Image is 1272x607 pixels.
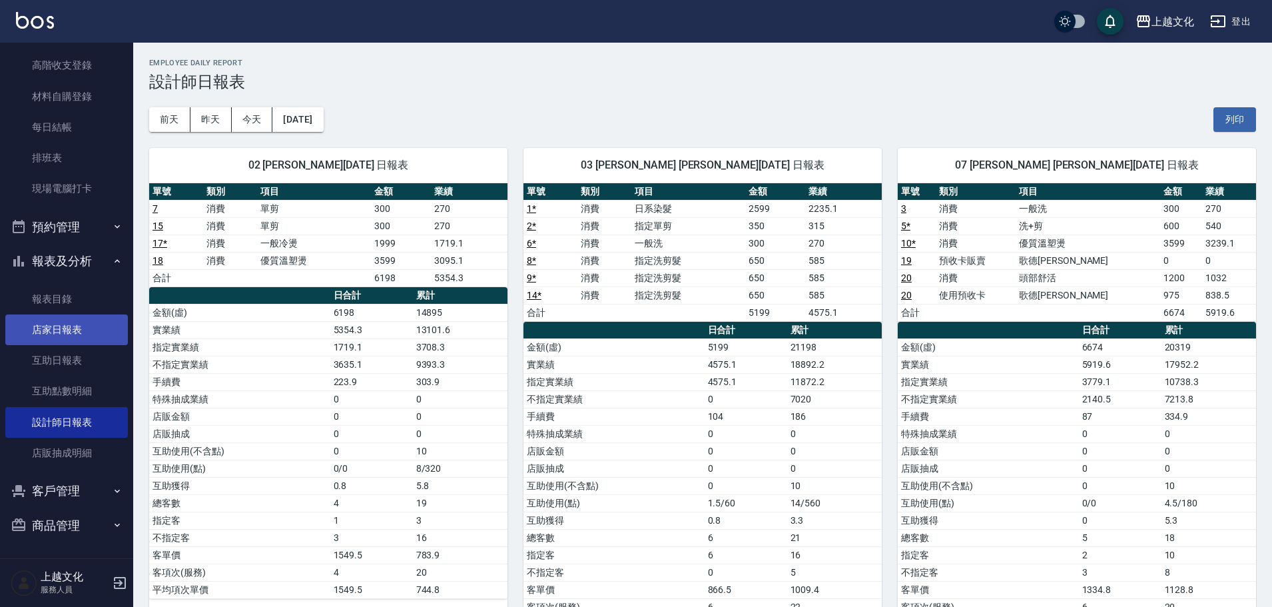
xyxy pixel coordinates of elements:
[5,345,128,376] a: 互助日報表
[745,200,805,217] td: 2599
[330,494,413,512] td: 4
[898,183,1256,322] table: a dense table
[805,287,882,304] td: 585
[1079,529,1161,546] td: 5
[149,338,330,356] td: 指定實業績
[203,252,257,269] td: 消費
[5,143,128,173] a: 排班表
[257,200,371,217] td: 單剪
[705,581,787,598] td: 866.5
[523,338,705,356] td: 金額(虛)
[805,235,882,252] td: 270
[431,183,507,201] th: 業績
[149,269,203,287] td: 合計
[523,304,577,321] td: 合計
[898,338,1079,356] td: 金額(虛)
[149,321,330,338] td: 實業績
[745,183,805,201] th: 金額
[330,408,413,425] td: 0
[705,564,787,581] td: 0
[1160,304,1202,321] td: 6674
[898,494,1079,512] td: 互助使用(點)
[1161,338,1256,356] td: 20319
[523,564,705,581] td: 不指定客
[149,373,330,390] td: 手續費
[149,512,330,529] td: 指定客
[1016,235,1160,252] td: 優質溫塑燙
[1161,581,1256,598] td: 1128.8
[5,376,128,406] a: 互助點數明細
[898,460,1079,477] td: 店販抽成
[523,581,705,598] td: 客單價
[787,564,882,581] td: 5
[330,460,413,477] td: 0/0
[936,252,1016,269] td: 預收卡販賣
[1016,183,1160,201] th: 項目
[787,442,882,460] td: 0
[745,235,805,252] td: 300
[631,287,745,304] td: 指定洗剪髮
[330,321,413,338] td: 5354.3
[1202,217,1256,235] td: 540
[577,287,631,304] td: 消費
[153,203,158,214] a: 7
[149,442,330,460] td: 互助使用(不含點)
[1079,373,1161,390] td: 3779.1
[787,373,882,390] td: 11872.2
[898,408,1079,425] td: 手續費
[1161,408,1256,425] td: 334.9
[1160,200,1202,217] td: 300
[149,546,330,564] td: 客單價
[1213,107,1256,132] button: 列印
[1079,408,1161,425] td: 87
[413,477,507,494] td: 5.8
[787,390,882,408] td: 7020
[149,304,330,321] td: 金額(虛)
[5,81,128,112] a: 材料自購登錄
[787,356,882,373] td: 18892.2
[16,12,54,29] img: Logo
[577,217,631,235] td: 消費
[805,252,882,269] td: 585
[1161,564,1256,581] td: 8
[898,512,1079,529] td: 互助獲得
[787,322,882,339] th: 累計
[787,460,882,477] td: 0
[523,477,705,494] td: 互助使用(不含點)
[330,304,413,321] td: 6198
[11,570,37,596] img: Person
[149,356,330,373] td: 不指定實業績
[413,373,507,390] td: 303.9
[936,269,1016,287] td: 消費
[805,200,882,217] td: 2235.1
[787,425,882,442] td: 0
[5,284,128,314] a: 報表目錄
[745,269,805,287] td: 650
[1079,581,1161,598] td: 1334.8
[413,390,507,408] td: 0
[149,477,330,494] td: 互助獲得
[577,200,631,217] td: 消費
[577,252,631,269] td: 消費
[149,390,330,408] td: 特殊抽成業績
[330,546,413,564] td: 1549.5
[1079,546,1161,564] td: 2
[705,477,787,494] td: 0
[5,438,128,468] a: 店販抽成明細
[149,529,330,546] td: 不指定客
[577,183,631,201] th: 類別
[523,183,882,322] table: a dense table
[203,217,257,235] td: 消費
[805,217,882,235] td: 315
[203,235,257,252] td: 消費
[523,408,705,425] td: 手續費
[371,269,431,287] td: 6198
[631,269,745,287] td: 指定洗剪髮
[330,581,413,598] td: 1549.5
[5,474,128,508] button: 客戶管理
[153,221,163,231] a: 15
[1161,425,1256,442] td: 0
[705,356,787,373] td: 4575.1
[1160,235,1202,252] td: 3599
[330,287,413,304] th: 日合計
